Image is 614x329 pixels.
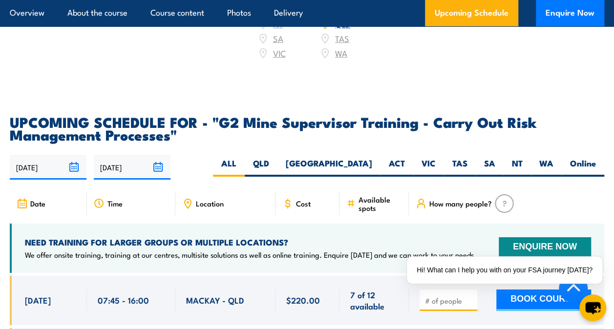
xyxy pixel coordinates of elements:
span: Available spots [359,195,402,212]
span: Location [196,199,224,207]
p: We offer onsite training, training at our centres, multisite solutions as well as online training... [25,250,476,260]
h2: UPCOMING SCHEDULE FOR - "G2 Mine Supervisor Training - Carry Out Risk Management Processes" [10,115,604,141]
label: VIC [413,158,444,177]
span: 07:45 - 16:00 [98,294,149,306]
label: ALL [213,158,245,177]
input: From date [10,155,86,180]
button: BOOK COURSE [496,289,591,311]
span: MACKAY - QLD [186,294,244,306]
span: Time [107,199,123,207]
label: WA [531,158,562,177]
label: SA [476,158,504,177]
div: Hi! What can I help you with on your FSA journey [DATE]? [407,256,602,284]
label: [GEOGRAPHIC_DATA] [277,158,381,177]
input: To date [94,155,170,180]
span: $220.00 [286,294,320,306]
button: ENQUIRE NOW [499,237,591,259]
label: Online [562,158,604,177]
span: Date [30,199,45,207]
h4: NEED TRAINING FOR LARGER GROUPS OR MULTIPLE LOCATIONS? [25,237,476,247]
label: TAS [444,158,476,177]
label: QLD [245,158,277,177]
span: [DATE] [25,294,51,306]
span: How many people? [429,199,492,207]
a: QLD [335,18,350,29]
input: # of people [425,296,474,306]
label: ACT [381,158,413,177]
button: chat-button [579,294,606,321]
label: NT [504,158,531,177]
span: 7 of 12 available [350,289,398,312]
span: Cost [296,199,311,207]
